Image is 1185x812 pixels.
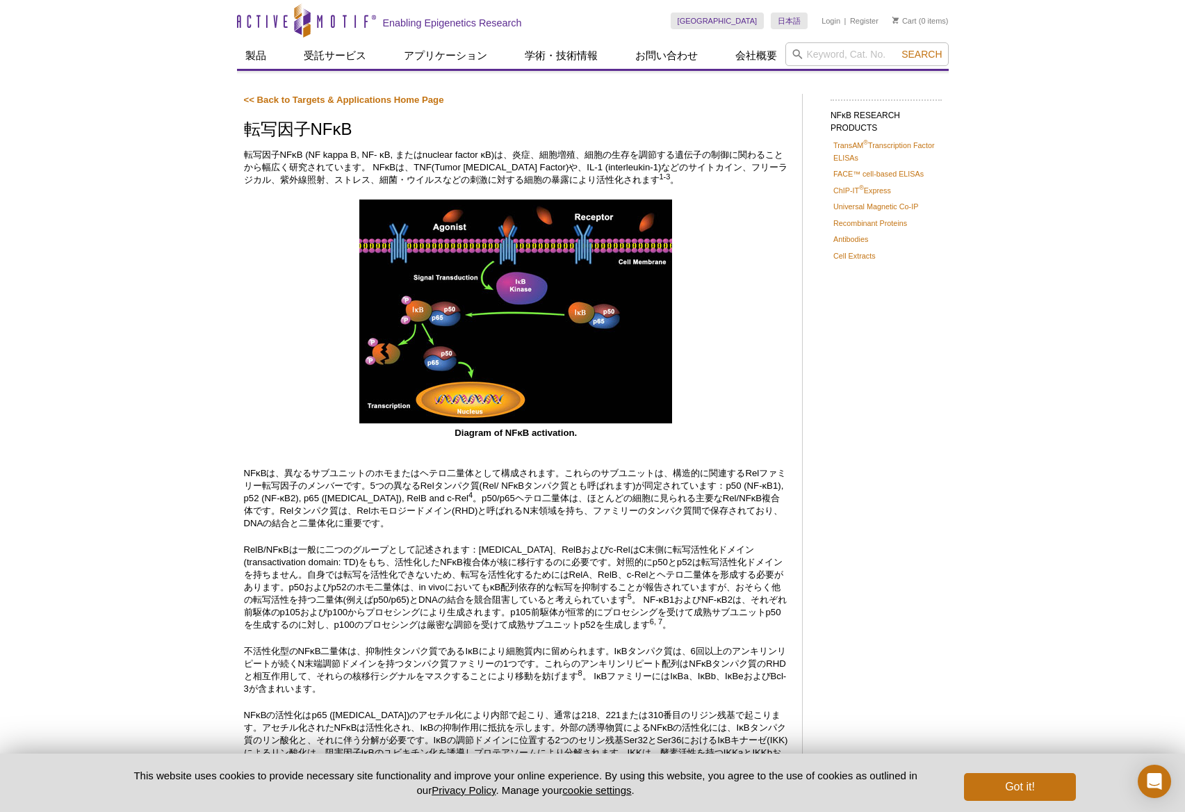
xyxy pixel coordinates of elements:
[244,95,444,105] a: << Back to Targets & Applications Home Page
[727,42,785,69] a: 会社概要
[244,645,788,695] p: 不活性化型のNFκB二量体は、抑制性タンパク質であるIκBにより細胞質内に留められます。IκBタンパク質は、6回以上のアンキリンリピートが続くN末端調節ドメインを持つタンパク質ファミリーの1つで...
[468,491,473,499] sup: 4
[110,768,942,797] p: This website uses cookies to provide necessary site functionality and improve your online experie...
[244,120,788,140] h1: 転写因子NFκB
[897,48,946,60] button: Search
[833,217,907,229] a: Recombinant Proteins
[833,200,918,213] a: Universal Magnetic Co-IP
[964,773,1075,801] button: Got it!
[359,200,672,423] img: Diagram of NFkB activation.
[892,17,899,24] img: Your Cart
[822,16,840,26] a: Login
[850,16,878,26] a: Register
[432,784,496,796] a: Privacy Policy
[650,617,662,626] sup: 6, 7
[833,184,891,197] a: ChIP-IT®Express
[671,13,765,29] a: [GEOGRAPHIC_DATA]
[833,139,939,164] a: TransAM®Transcription Factor ELISAs
[892,13,949,29] li: (0 items)
[244,709,788,772] p: NFκBの活性化はp65 ([MEDICAL_DATA])のアセチル化により内部で起こり、通常は218、221または310番目のリジン残基で起こります。アセチル化されたNFκBは活性化され、Iκ...
[863,139,868,146] sup: ®
[244,467,788,530] p: NFκBは、異なるサブユニットのホモまたはヘテロ二量体として構成されます。これらのサブユニットは、構造的に関連するRelファミリー転写因子のメンバーです。5つの異なるRelタンパク質(Rel/ ...
[578,669,582,677] sup: 8
[1138,765,1171,798] div: Open Intercom Messenger
[244,544,788,631] p: RelB/NFκBは一般に二つのグループとして記述されます：[MEDICAL_DATA]、RelBおよびc-RelはC末側に転写活性化ドメイン(transactivation domain: T...
[833,250,876,262] a: Cell Extracts
[627,42,706,69] a: お問い合わせ
[901,49,942,60] span: Search
[455,428,577,438] strong: Diagram of NFκB activation.
[833,233,868,245] a: Antibodies
[785,42,949,66] input: Keyword, Cat. No.
[844,13,847,29] li: |
[628,592,632,601] sup: 5
[237,42,275,69] a: 製品
[859,184,864,191] sup: ®
[295,42,375,69] a: 受託サービス
[771,13,808,29] a: 日本語
[516,42,606,69] a: 学術・技術情報
[660,172,671,180] sup: 1-3
[383,17,522,29] h2: Enabling Epigenetics Research
[892,16,917,26] a: Cart
[831,99,942,137] h2: NFκB RESEARCH PRODUCTS
[833,168,924,180] a: FACE™ cell-based ELISAs
[395,42,496,69] a: アプリケーション
[244,149,788,186] p: 転写因子NFκB (NF kappa B, NF- κB, またはnuclear factor κB)は、炎症、細胞増殖、細胞の生存を調節する遺伝子の制御に関わることから幅広く研究されています。...
[562,784,631,796] button: cookie settings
